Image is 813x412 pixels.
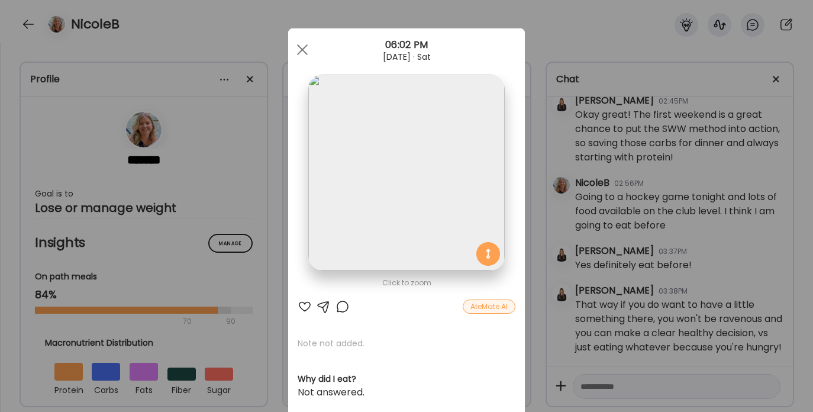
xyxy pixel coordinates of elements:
img: images%2FkkLrUY8seuY0oYXoW3rrIxSZDCE3%2F0vrO2mx2GC5hssqekMYt%2FzO1uQk3CRSgJEuUeX9JB_1080 [308,75,504,271]
div: AteMate AI [463,300,515,314]
div: Not answered. [298,385,515,400]
div: [DATE] · Sat [288,52,525,62]
div: 06:02 PM [288,38,525,52]
h3: Why did I eat? [298,373,515,385]
p: Note not added. [298,337,515,349]
div: Click to zoom [298,276,515,290]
